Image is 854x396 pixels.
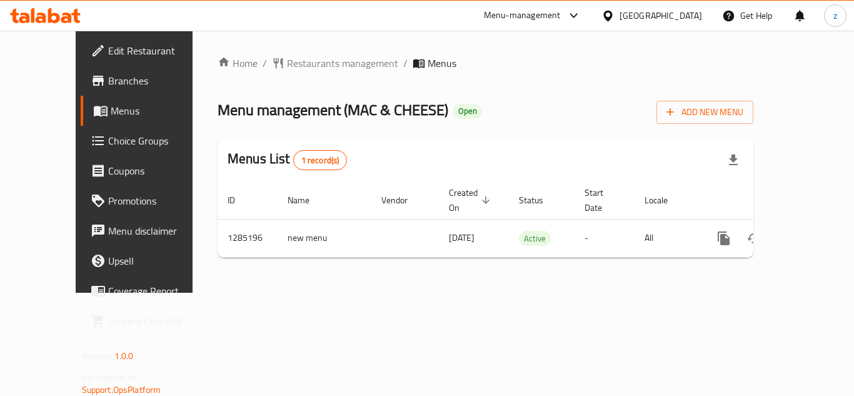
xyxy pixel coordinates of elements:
[656,101,753,124] button: Add New Menu
[278,219,371,257] td: new menu
[739,223,769,253] button: Change Status
[108,133,208,148] span: Choice Groups
[81,126,218,156] a: Choice Groups
[218,56,753,71] nav: breadcrumb
[381,193,424,208] span: Vendor
[263,56,267,71] li: /
[228,150,347,170] h2: Menus List
[620,9,702,23] div: [GEOGRAPHIC_DATA]
[218,219,278,257] td: 1285196
[81,246,218,276] a: Upsell
[108,43,208,58] span: Edit Restaurant
[108,253,208,268] span: Upsell
[108,73,208,88] span: Branches
[81,36,218,66] a: Edit Restaurant
[108,313,208,328] span: Grocery Checklist
[228,193,251,208] span: ID
[585,185,620,215] span: Start Date
[635,219,699,257] td: All
[519,193,560,208] span: Status
[81,186,218,216] a: Promotions
[82,348,113,364] span: Version:
[108,223,208,238] span: Menu disclaimer
[453,104,482,119] div: Open
[293,150,348,170] div: Total records count
[81,156,218,186] a: Coupons
[449,185,494,215] span: Created On
[699,181,839,220] th: Actions
[449,230,475,246] span: [DATE]
[272,56,398,71] a: Restaurants management
[645,193,684,208] span: Locale
[709,223,739,253] button: more
[287,56,398,71] span: Restaurants management
[108,193,208,208] span: Promotions
[81,66,218,96] a: Branches
[111,103,208,118] span: Menus
[108,163,208,178] span: Coupons
[81,216,218,246] a: Menu disclaimer
[718,145,748,175] div: Export file
[288,193,326,208] span: Name
[114,348,134,364] span: 1.0.0
[82,369,139,385] span: Get support on:
[403,56,408,71] li: /
[81,96,218,126] a: Menus
[218,96,448,124] span: Menu management ( MAC & CHEESE )
[428,56,456,71] span: Menus
[484,8,561,23] div: Menu-management
[81,306,218,336] a: Grocery Checklist
[575,219,635,257] td: -
[108,283,208,298] span: Coverage Report
[294,155,347,166] span: 1 record(s)
[666,104,743,120] span: Add New Menu
[833,9,837,23] span: z
[218,181,839,258] table: enhanced table
[81,276,218,306] a: Coverage Report
[519,231,551,246] span: Active
[453,106,482,116] span: Open
[218,56,258,71] a: Home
